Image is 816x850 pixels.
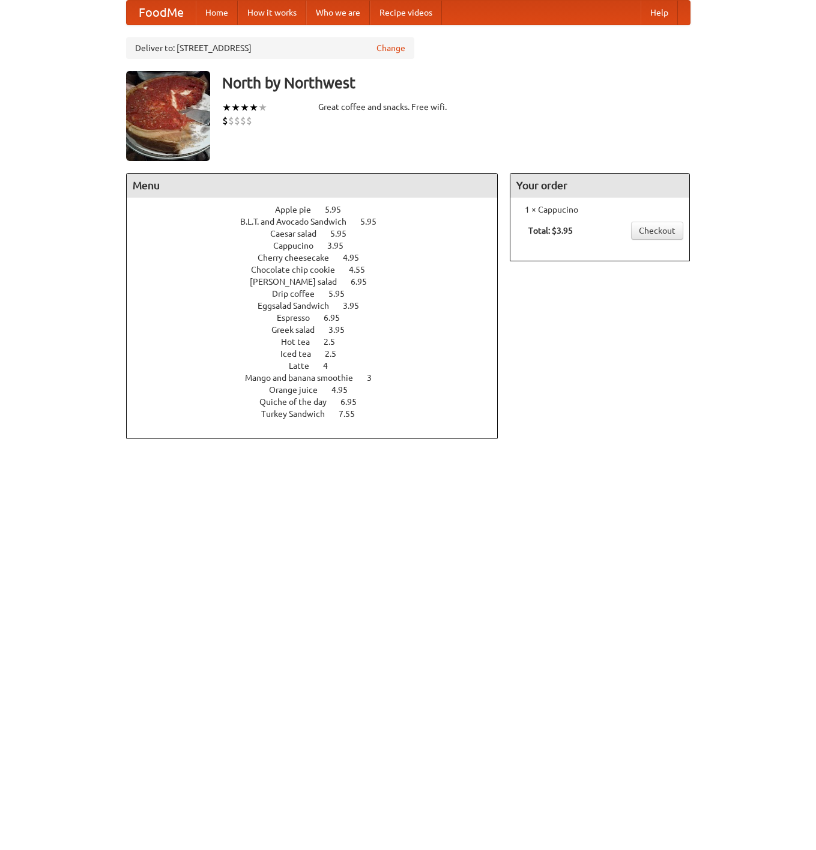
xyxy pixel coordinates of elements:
[240,217,399,226] a: B.L.T. and Avocado Sandwich 5.95
[275,205,363,214] a: Apple pie 5.95
[277,313,322,323] span: Espresso
[270,229,369,238] a: Caesar salad 5.95
[234,114,240,127] li: $
[281,337,322,347] span: Hot tea
[259,397,339,407] span: Quiche of the day
[280,349,323,359] span: Iced tea
[269,385,370,395] a: Orange juice 4.95
[328,289,357,299] span: 5.95
[272,289,367,299] a: Drip coffee 5.95
[271,325,327,335] span: Greek salad
[277,313,362,323] a: Espresso 6.95
[370,1,442,25] a: Recipe videos
[127,1,196,25] a: FoodMe
[324,313,352,323] span: 6.95
[245,373,365,383] span: Mango and banana smoothie
[259,397,379,407] a: Quiche of the day 6.95
[258,101,267,114] li: ★
[231,101,240,114] li: ★
[367,373,384,383] span: 3
[272,289,327,299] span: Drip coffee
[249,101,258,114] li: ★
[343,253,371,263] span: 4.95
[351,277,379,287] span: 6.95
[343,301,371,311] span: 3.95
[258,253,341,263] span: Cherry cheesecake
[289,361,321,371] span: Latte
[126,37,414,59] div: Deliver to: [STREET_ADDRESS]
[228,114,234,127] li: $
[281,337,357,347] a: Hot tea 2.5
[327,241,355,250] span: 3.95
[325,205,353,214] span: 5.95
[510,174,689,198] h4: Your order
[273,241,366,250] a: Cappucino 3.95
[222,114,228,127] li: $
[528,226,573,235] b: Total: $3.95
[349,265,377,275] span: 4.55
[323,361,340,371] span: 4
[324,337,347,347] span: 2.5
[306,1,370,25] a: Who we are
[269,385,330,395] span: Orange juice
[318,101,498,113] div: Great coffee and snacks. Free wifi.
[360,217,388,226] span: 5.95
[196,1,238,25] a: Home
[289,361,350,371] a: Latte 4
[641,1,678,25] a: Help
[270,229,328,238] span: Caesar salad
[258,301,381,311] a: Eggsalad Sandwich 3.95
[238,1,306,25] a: How it works
[258,301,341,311] span: Eggsalad Sandwich
[339,409,367,419] span: 7.55
[261,409,377,419] a: Turkey Sandwich 7.55
[271,325,367,335] a: Greek salad 3.95
[631,222,683,240] a: Checkout
[325,349,348,359] span: 2.5
[245,373,394,383] a: Mango and banana smoothie 3
[280,349,358,359] a: Iced tea 2.5
[261,409,337,419] span: Turkey Sandwich
[251,265,387,275] a: Chocolate chip cookie 4.55
[240,114,246,127] li: $
[258,253,381,263] a: Cherry cheesecake 4.95
[222,71,691,95] h3: North by Northwest
[250,277,389,287] a: [PERSON_NAME] salad 6.95
[331,385,360,395] span: 4.95
[330,229,358,238] span: 5.95
[127,174,498,198] h4: Menu
[275,205,323,214] span: Apple pie
[328,325,357,335] span: 3.95
[240,101,249,114] li: ★
[250,277,349,287] span: [PERSON_NAME] salad
[240,217,358,226] span: B.L.T. and Avocado Sandwich
[251,265,347,275] span: Chocolate chip cookie
[516,204,683,216] li: 1 × Cappucino
[126,71,210,161] img: angular.jpg
[222,101,231,114] li: ★
[340,397,369,407] span: 6.95
[273,241,325,250] span: Cappucino
[246,114,252,127] li: $
[376,42,405,54] a: Change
